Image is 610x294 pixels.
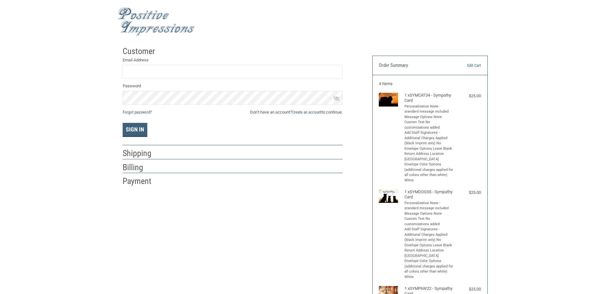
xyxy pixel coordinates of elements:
li: Custom Text No customizations added [404,120,454,130]
h2: Billing [123,162,160,173]
li: Return Address Location [GEOGRAPHIC_DATA] [404,248,454,258]
li: Envelope Options Leave Blank [404,243,454,248]
h2: Shipping [123,148,160,159]
label: Email Address [123,57,343,63]
li: Personalization None - standard message included [404,201,454,211]
label: Password [123,83,343,89]
h4: 1 x SYMCAT34 - Sympathy Card [404,93,454,103]
li: Add Staff Signatures - Additional Charges Applied (black imprint only) No [404,227,454,243]
li: Personalization None - standard message included [404,104,454,115]
li: Custom Text No customizations added [404,216,454,227]
h4: 1 x SYMDOG55 - Sympathy Card [404,189,454,200]
li: Envelope Color Options (additional charges applied for all colors other than white) White [404,162,454,183]
li: Message Options None [404,211,454,217]
a: Forgot password? [123,110,152,115]
li: Add Staff Signatures - Additional Charges Applied (black imprint only) No [404,130,454,146]
li: Envelope Options Leave Blank [404,146,454,152]
li: Message Options None [404,115,454,120]
button: Sign In [123,123,147,137]
div: $25.00 [455,93,481,99]
h3: Order Summary [379,62,448,69]
a: Create an account [292,110,321,115]
a: Edit Cart [448,62,481,69]
li: Return Address Location [GEOGRAPHIC_DATA] [404,151,454,162]
h3: 4 Items [379,81,481,86]
li: Envelope Color Options (additional charges applied for all colors other than white) White [404,258,454,280]
div: $25.00 [455,286,481,292]
h2: Payment [123,176,160,187]
span: Don’t have an account? to continue. [250,109,343,115]
img: Positive Impressions [118,7,195,36]
div: $25.00 [455,189,481,196]
h2: Customer [123,46,160,57]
